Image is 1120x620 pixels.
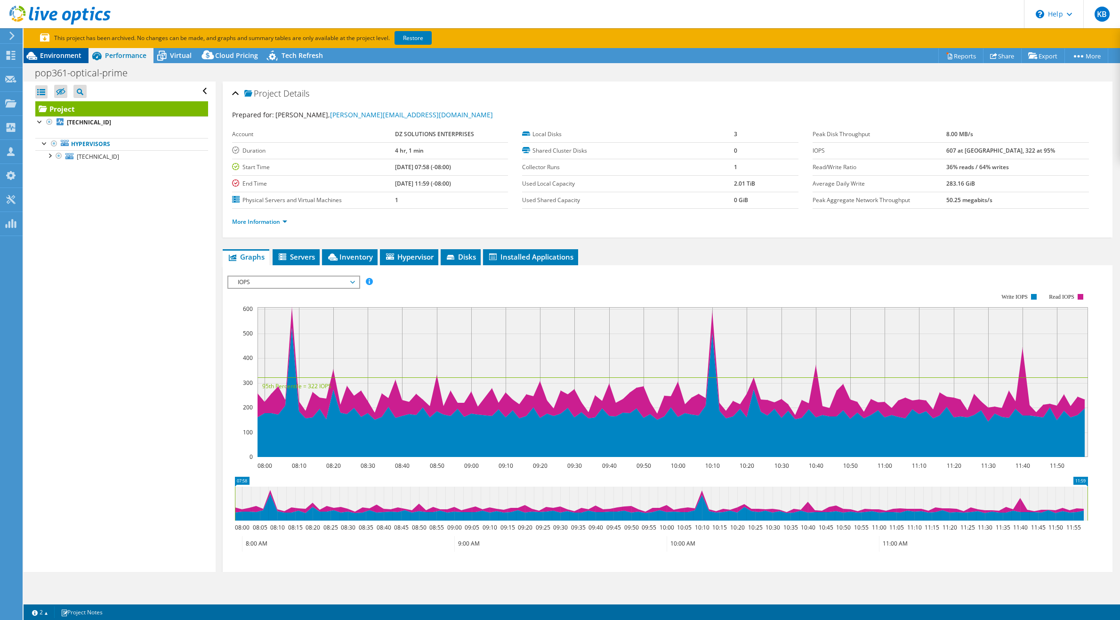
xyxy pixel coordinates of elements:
a: Restore [395,31,432,45]
text: 11:35 [995,523,1010,531]
span: Installed Applications [488,252,573,261]
text: 11:00 [877,462,892,470]
text: 11:40 [1015,462,1030,470]
text: 09:10 [482,523,497,531]
text: 11:30 [981,462,995,470]
label: Account [232,130,395,139]
text: 09:40 [602,462,616,470]
a: Project [35,101,208,116]
text: 08:10 [270,523,284,531]
text: 10:50 [836,523,850,531]
text: 10:40 [800,523,815,531]
a: [TECHNICAL_ID] [35,116,208,129]
text: 08:50 [411,523,426,531]
label: Collector Runs [522,163,734,172]
a: 2 [25,606,55,618]
text: 08:45 [394,523,408,531]
b: 607 at [GEOGRAPHIC_DATA], 322 at 95% [946,147,1055,155]
text: 09:50 [624,523,638,531]
text: 09:20 [532,462,547,470]
text: 10:30 [774,462,789,470]
text: 09:00 [447,523,461,531]
text: 11:10 [911,462,926,470]
text: 09:20 [517,523,532,531]
span: [TECHNICAL_ID] [77,153,119,161]
text: 11:20 [946,462,961,470]
text: 10:00 [659,523,674,531]
text: 11:20 [942,523,957,531]
span: Disks [445,252,476,261]
text: 11:55 [1066,523,1080,531]
text: 09:30 [567,462,581,470]
span: Virtual [170,51,192,60]
text: 10:40 [808,462,823,470]
text: 10:15 [712,523,726,531]
text: 11:00 [871,523,886,531]
label: End Time [232,179,395,188]
text: 09:25 [535,523,550,531]
h1: pop361-optical-prime [31,68,142,78]
text: 08:55 [429,523,443,531]
label: Peak Aggregate Network Throughput [813,196,946,205]
b: 2.01 TiB [734,179,755,188]
label: Read/Write Ratio [813,163,946,172]
text: 600 [243,305,253,313]
text: 95th Percentile = 322 IOPS [262,382,331,390]
text: 09:15 [500,523,515,531]
a: Hypervisors [35,138,208,150]
span: Project [244,89,281,98]
b: 1 [734,163,737,171]
span: Environment [40,51,81,60]
span: Inventory [327,252,373,261]
span: KB [1095,7,1110,22]
text: 09:45 [606,523,620,531]
text: 09:30 [553,523,567,531]
text: 08:00 [234,523,249,531]
label: Peak Disk Throughput [813,130,946,139]
text: 08:15 [288,523,302,531]
text: 10:35 [783,523,798,531]
text: 400 [243,354,253,362]
text: 08:10 [291,462,306,470]
text: 08:05 [252,523,267,531]
label: Physical Servers and Virtual Machines [232,196,395,205]
text: 08:30 [340,523,355,531]
label: IOPS [813,146,946,155]
text: 09:55 [641,523,656,531]
text: 08:50 [429,462,444,470]
span: IOPS [233,277,354,288]
text: Read IOPS [1049,294,1074,300]
text: 11:40 [1013,523,1027,531]
text: 10:05 [677,523,691,531]
text: 08:30 [360,462,375,470]
span: [PERSON_NAME], [275,110,493,119]
b: 3 [734,130,737,138]
text: 200 [243,403,253,411]
text: 11:15 [924,523,939,531]
text: 11:25 [960,523,975,531]
text: 08:40 [395,462,409,470]
label: Local Disks [522,130,734,139]
text: 10:50 [843,462,857,470]
text: 08:40 [376,523,391,531]
a: [PERSON_NAME][EMAIL_ADDRESS][DOMAIN_NAME] [330,110,493,119]
label: Average Daily Write [813,179,946,188]
span: Details [283,88,309,99]
text: 09:40 [588,523,603,531]
text: 08:00 [257,462,272,470]
text: 08:20 [326,462,340,470]
label: Prepared for: [232,110,274,119]
a: More Information [232,218,287,226]
a: Share [983,49,1022,63]
text: 11:10 [907,523,921,531]
text: 08:35 [358,523,373,531]
b: [TECHNICAL_ID] [67,118,111,126]
text: 10:10 [694,523,709,531]
a: [TECHNICAL_ID] [35,150,208,163]
a: Reports [938,49,983,63]
text: 09:10 [498,462,513,470]
b: 1 [395,196,398,204]
text: 09:50 [636,462,651,470]
b: 50.25 megabits/s [946,196,992,204]
text: 300 [243,379,253,387]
